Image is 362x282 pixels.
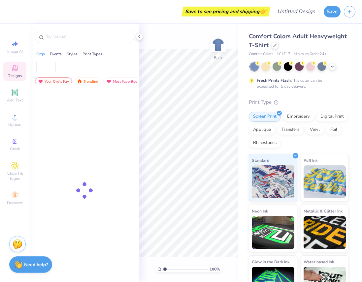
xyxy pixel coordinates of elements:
[36,51,45,57] div: Orgs
[304,208,343,214] span: Metallic & Glitter Ink
[212,38,225,51] img: Back
[249,125,275,135] div: Applique
[277,51,290,57] span: # C1717
[183,7,269,16] div: Save to see pricing and shipping
[67,51,78,57] div: Styles
[252,157,269,164] span: Standard
[103,77,141,85] div: Most Favorited
[249,138,281,148] div: Rhinestones
[294,51,327,57] span: Minimum Order: 24 +
[304,216,346,249] img: Metallic & Glitter Ink
[106,79,112,84] img: most_fav.gif
[272,5,320,18] input: Untitled Design
[7,200,23,206] span: Decorate
[306,125,324,135] div: Vinyl
[8,122,21,127] span: Upload
[304,165,346,198] img: Puff Ink
[82,51,102,57] div: Print Types
[8,73,22,78] span: Designs
[214,55,222,61] div: Back
[257,78,292,83] strong: Fresh Prints Flash:
[38,79,43,84] img: most_fav.gif
[35,77,72,85] div: Your Org's Fav
[252,216,294,249] img: Neon Ink
[277,125,304,135] div: Transfers
[316,112,348,122] div: Digital Print
[259,7,267,15] span: 👉
[304,157,317,164] span: Puff Ink
[249,51,273,57] span: Comfort Colors
[252,208,268,214] span: Neon Ink
[252,258,289,265] span: Glow in the Dark Ink
[210,266,220,272] span: 100 %
[249,99,349,106] div: Print Type
[24,262,48,268] strong: Need help?
[74,77,101,85] div: Trending
[283,112,314,122] div: Embroidery
[50,51,62,57] div: Events
[326,125,342,135] div: Foil
[7,98,23,103] span: Add Text
[304,258,334,265] span: Water based Ink
[10,146,20,152] span: Greek
[249,112,281,122] div: Screen Print
[77,79,82,84] img: trending.gif
[257,77,338,89] div: This color can be expedited for 5 day delivery.
[46,34,130,40] input: Try "Alpha"
[252,165,294,198] img: Standard
[7,49,23,54] span: Image AI
[324,6,341,17] button: Save
[3,171,26,181] span: Clipart & logos
[249,32,347,49] span: Comfort Colors Adult Heavyweight T-Shirt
